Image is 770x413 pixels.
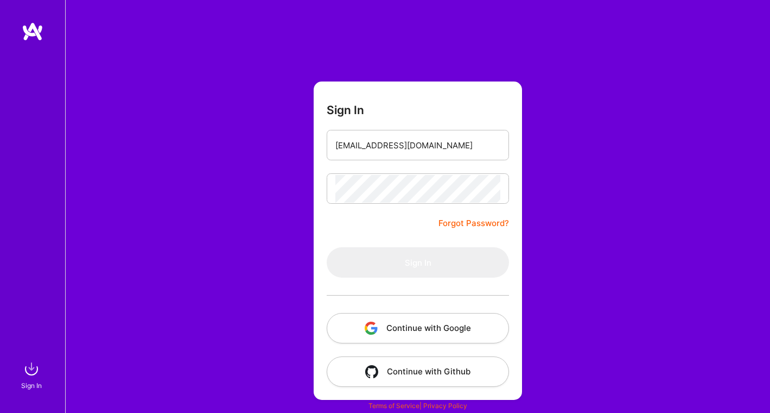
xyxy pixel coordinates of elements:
a: sign inSign In [23,358,42,391]
a: Terms of Service [368,402,419,410]
button: Continue with Github [327,356,509,387]
button: Sign In [327,247,509,278]
span: | [368,402,467,410]
img: sign in [21,358,42,380]
img: icon [365,322,378,335]
img: icon [365,365,378,378]
a: Privacy Policy [423,402,467,410]
div: © 2025 ATeams Inc., All rights reserved. [65,380,770,408]
img: logo [22,22,43,41]
div: Sign In [21,380,42,391]
h3: Sign In [327,103,364,117]
input: Email... [335,132,500,159]
button: Continue with Google [327,313,509,343]
a: Forgot Password? [438,217,509,230]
